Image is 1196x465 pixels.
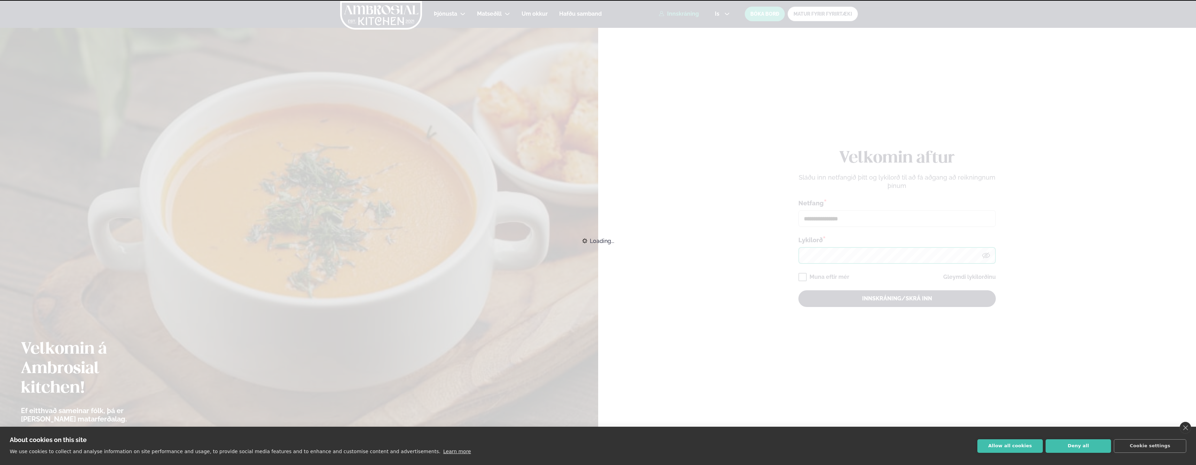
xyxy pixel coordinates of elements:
[10,436,87,443] strong: About cookies on this site
[10,449,440,454] p: We use cookies to collect and analyse information on site performance and usage, to provide socia...
[1180,422,1191,434] a: close
[1046,439,1111,453] button: Deny all
[443,449,471,454] a: Learn more
[1114,439,1186,453] button: Cookie settings
[590,233,614,249] span: Loading...
[977,439,1043,453] button: Allow all cookies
